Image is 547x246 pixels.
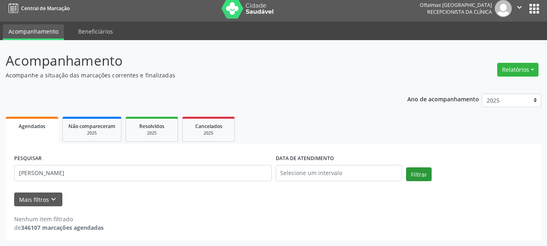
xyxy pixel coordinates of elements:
label: PESQUISAR [14,152,42,165]
span: Agendados [19,123,45,130]
a: Central de Marcação [6,2,70,15]
div: Nenhum item filtrado [14,215,104,223]
div: de [14,223,104,232]
input: Nome, código do beneficiário ou CPF [14,165,272,181]
div: Oftalmax [GEOGRAPHIC_DATA] [420,2,492,9]
a: Acompanhamento [3,24,64,40]
span: Recepcionista da clínica [427,9,492,15]
i: keyboard_arrow_down [49,195,58,204]
p: Ano de acompanhamento [407,94,479,104]
div: 2025 [188,130,229,136]
button: Relatórios [497,63,538,77]
i:  [515,3,524,12]
button: apps [527,2,541,16]
span: Central de Marcação [21,5,70,12]
input: Selecione um intervalo [276,165,402,181]
div: 2025 [132,130,172,136]
strong: 346107 marcações agendadas [21,224,104,231]
span: Não compareceram [68,123,115,130]
p: Acompanhamento [6,51,381,71]
label: DATA DE ATENDIMENTO [276,152,334,165]
div: 2025 [68,130,115,136]
button: Filtrar [406,167,432,181]
p: Acompanhe a situação das marcações correntes e finalizadas [6,71,381,79]
span: Resolvidos [139,123,164,130]
button: Mais filtroskeyboard_arrow_down [14,193,62,207]
span: Cancelados [195,123,222,130]
a: Beneficiários [72,24,119,39]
